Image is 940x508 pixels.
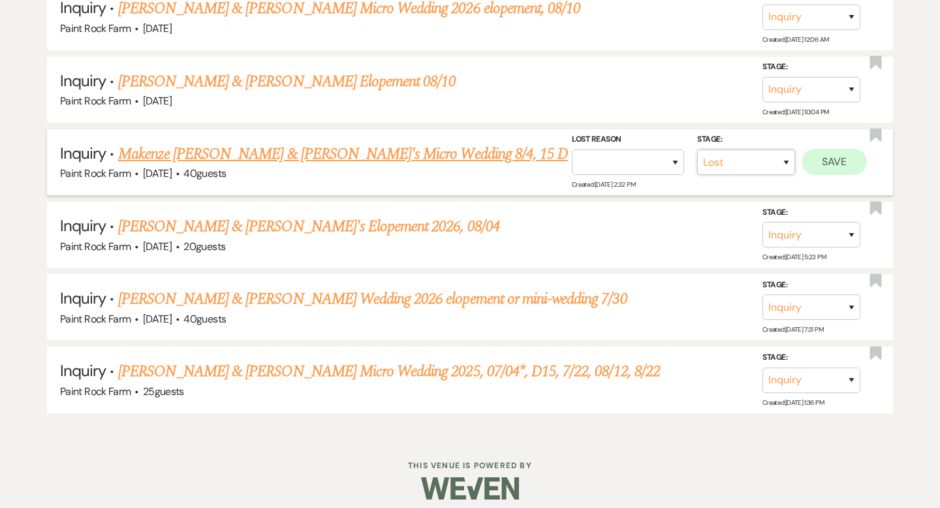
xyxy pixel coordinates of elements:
[143,167,172,180] span: [DATE]
[60,360,106,381] span: Inquiry
[762,35,828,44] span: Created: [DATE] 12:06 AM
[762,325,823,334] span: Created: [DATE] 7:31 PM
[60,22,131,35] span: Paint Rock Farm
[60,143,106,163] span: Inquiry
[762,351,860,365] label: Stage:
[60,94,131,108] span: Paint Rock Farm
[60,312,131,326] span: Paint Rock Farm
[60,215,106,236] span: Inquiry
[143,94,172,108] span: [DATE]
[118,70,456,93] a: [PERSON_NAME] & [PERSON_NAME] Elopement 08/10
[60,71,106,91] span: Inquiry
[143,312,172,326] span: [DATE]
[183,167,226,180] span: 40 guests
[60,288,106,308] span: Inquiry
[143,240,172,253] span: [DATE]
[762,60,860,74] label: Stage:
[762,206,860,220] label: Stage:
[60,240,131,253] span: Paint Rock Farm
[60,385,131,398] span: Paint Rock Farm
[143,22,172,35] span: [DATE]
[762,253,826,261] span: Created: [DATE] 5:23 PM
[572,133,684,147] label: Lost Reason
[572,180,635,189] span: Created: [DATE] 2:32 PM
[697,133,795,147] label: Stage:
[762,278,860,293] label: Stage:
[118,215,500,238] a: [PERSON_NAME] & [PERSON_NAME]'s Elopement 2026, 08/04
[183,312,226,326] span: 40 guests
[60,167,131,180] span: Paint Rock Farm
[118,360,660,383] a: [PERSON_NAME] & [PERSON_NAME] Micro Wedding 2025, 07/04*, D15, 7/22, 08/12, 8/22
[118,142,569,166] a: Makenze [PERSON_NAME] & [PERSON_NAME]'s Micro Wedding 8/4, 15 D
[762,108,828,116] span: Created: [DATE] 10:04 PM
[143,385,184,398] span: 25 guests
[762,398,824,407] span: Created: [DATE] 1:36 PM
[118,287,627,311] a: [PERSON_NAME] & [PERSON_NAME] Wedding 2026 elopement or mini-wedding 7/30
[183,240,225,253] span: 20 guests
[802,149,867,175] button: Save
